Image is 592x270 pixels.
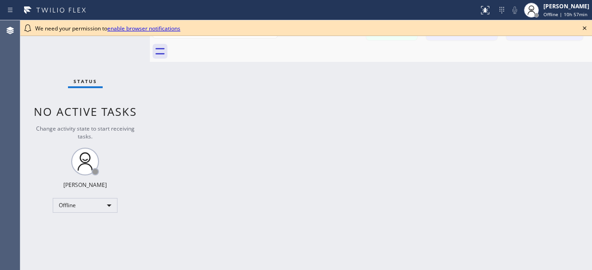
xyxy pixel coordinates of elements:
[53,198,117,213] div: Offline
[36,125,135,140] span: Change activity state to start receiving tasks.
[543,11,587,18] span: Offline | 10h 57min
[543,2,589,10] div: [PERSON_NAME]
[35,24,180,32] span: We need your permission to
[508,4,521,17] button: Mute
[74,78,97,84] span: Status
[107,24,180,32] a: enable browser notifications
[34,104,137,119] span: No active tasks
[63,181,107,189] div: [PERSON_NAME]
